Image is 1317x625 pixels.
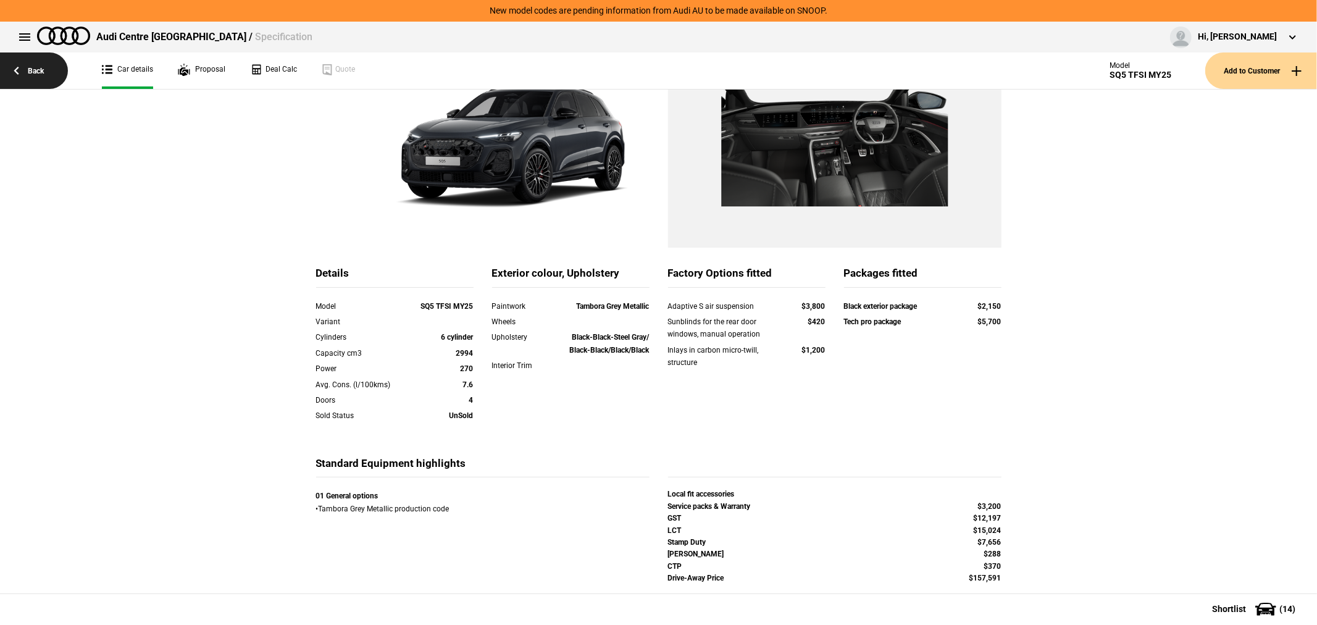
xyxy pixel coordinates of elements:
strong: $3,200 [978,502,1001,511]
a: Car details [102,52,153,89]
div: Capacity cm3 [316,347,411,359]
strong: $12,197 [974,514,1001,522]
img: audi.png [37,27,90,45]
div: Sunblinds for the rear door windows, manual operation [668,316,779,341]
div: Hi, [PERSON_NAME] [1198,31,1277,43]
strong: Black-Black-Steel Gray/ Black-Black/Black/Black [570,333,650,354]
strong: 2994 [456,349,474,358]
strong: 01 General options [316,492,378,500]
div: Upholstery [492,331,555,343]
div: Inlays in carbon micro-twill, structure [668,344,779,369]
div: Paintwork [492,300,555,312]
strong: $7,656 [978,538,1001,547]
strong: GST [668,514,682,522]
div: Wheels [492,316,555,328]
div: Model [316,300,411,312]
strong: $15,024 [974,526,1001,535]
strong: $420 [808,317,826,326]
strong: $2,150 [978,302,1001,311]
strong: 4 [469,396,474,405]
strong: Service packs & Warranty [668,502,751,511]
strong: Stamp Duty [668,538,706,547]
span: Shortlist [1212,605,1246,613]
strong: CTP [668,562,682,571]
div: Cylinders [316,331,411,343]
strong: Black exterior package [844,302,918,311]
strong: Tech pro package [844,317,901,326]
div: Factory Options fitted [668,266,826,288]
strong: 270 [461,364,474,373]
span: ( 14 ) [1279,605,1295,613]
div: Exterior colour, Upholstery [492,266,650,288]
div: Model [1110,61,1171,70]
strong: SQ5 TFSI MY25 [421,302,474,311]
a: Deal Calc [250,52,297,89]
strong: $157,591 [969,574,1001,582]
strong: Drive-Away Price [668,574,724,582]
strong: Local fit accessories [668,490,735,498]
div: Variant [316,316,411,328]
strong: $3,800 [802,302,826,311]
strong: Tambora Grey Metallic [577,302,650,311]
div: Packages fitted [844,266,1001,288]
div: Avg. Cons. (l/100kms) [316,379,411,391]
strong: LCT [668,526,682,535]
strong: $1,200 [802,346,826,354]
div: Power [316,363,411,375]
button: Shortlist(14) [1194,594,1317,624]
strong: $288 [984,550,1001,558]
div: • Tambora Grey Metallic production code [316,490,650,515]
div: Adaptive S air suspension [668,300,779,312]
strong: 6 cylinder [441,333,474,342]
strong: UnSold [449,411,474,420]
div: SQ5 TFSI MY25 [1110,70,1171,80]
div: Doors [316,394,411,406]
a: Proposal [178,52,225,89]
div: Sold Status [316,409,411,422]
div: Audi Centre [GEOGRAPHIC_DATA] / [96,30,312,44]
button: Add to Customer [1205,52,1317,89]
strong: $370 [984,562,1001,571]
span: Specification [255,31,312,43]
div: Standard Equipment highlights [316,456,650,478]
strong: [PERSON_NAME] [668,550,724,558]
div: Details [316,266,474,288]
strong: 7.6 [463,380,474,389]
div: Interior Trim [492,359,555,372]
strong: $5,700 [978,317,1001,326]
